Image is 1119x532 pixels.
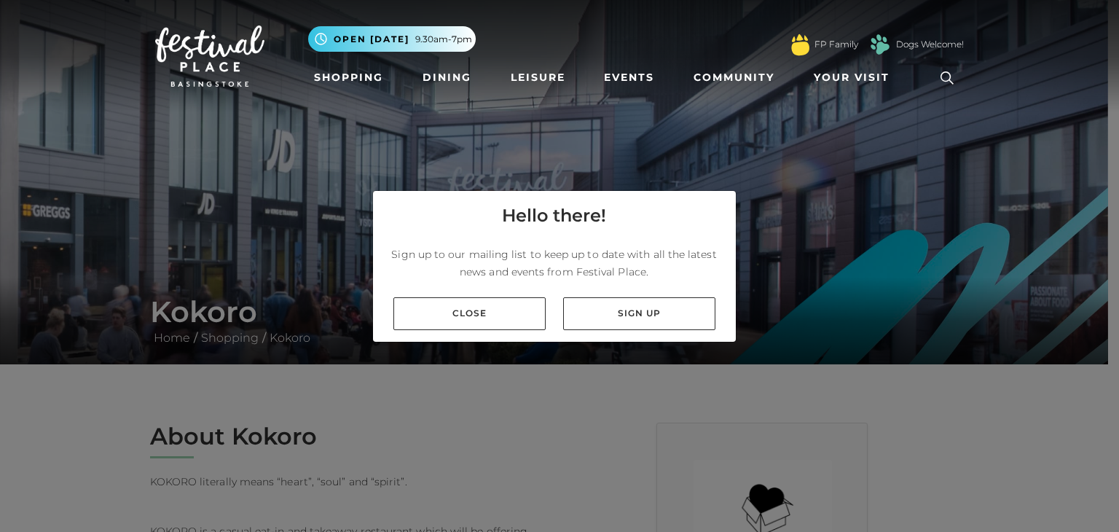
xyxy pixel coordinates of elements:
span: Your Visit [814,70,890,85]
a: Events [598,64,660,91]
span: 9.30am-7pm [415,33,472,46]
span: Open [DATE] [334,33,409,46]
a: Sign up [563,297,715,330]
img: Festival Place Logo [155,26,264,87]
a: Dining [417,64,477,91]
a: FP Family [814,38,858,51]
a: Community [688,64,780,91]
p: Sign up to our mailing list to keep up to date with all the latest news and events from Festival ... [385,246,724,281]
a: Close [393,297,546,330]
button: Open [DATE] 9.30am-7pm [308,26,476,52]
h4: Hello there! [502,203,606,229]
a: Dogs Welcome! [896,38,964,51]
a: Leisure [505,64,571,91]
a: Shopping [308,64,389,91]
a: Your Visit [808,64,903,91]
